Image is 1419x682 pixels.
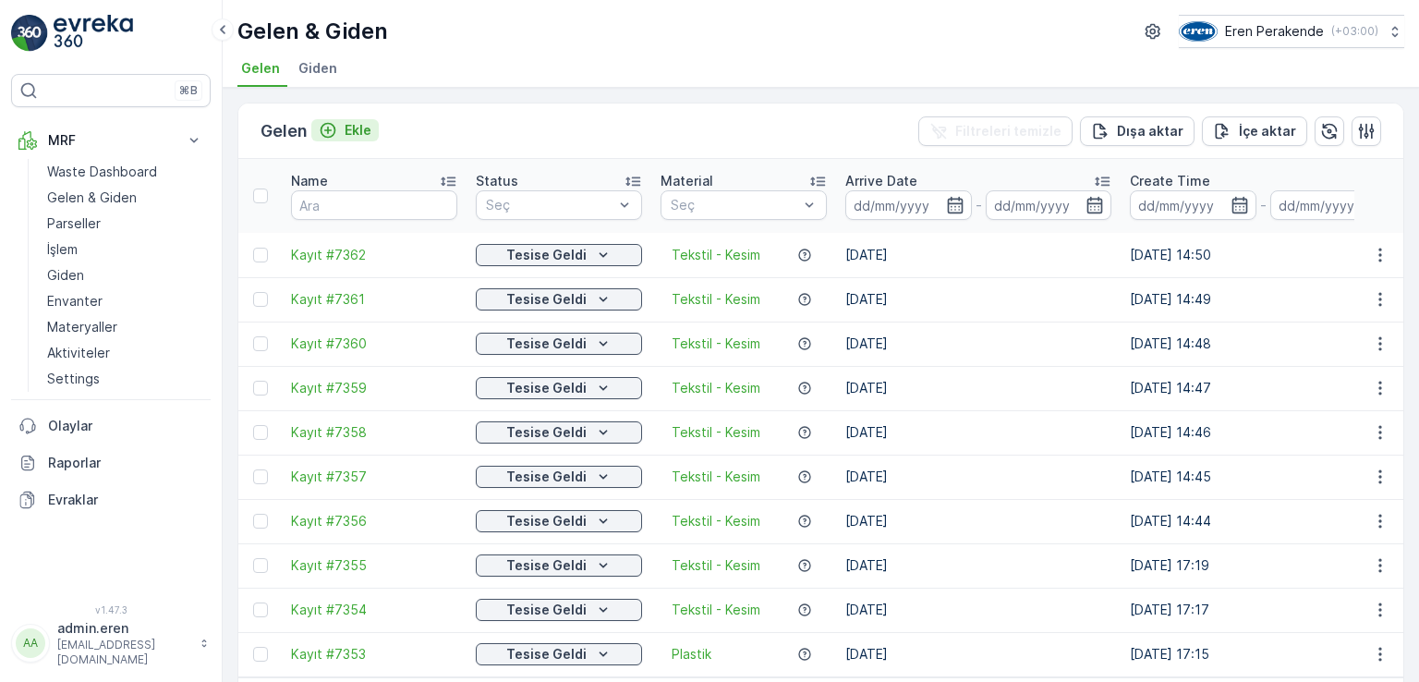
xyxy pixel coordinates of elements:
[476,288,642,311] button: Tesise Geldi
[672,512,760,530] a: Tekstil - Kesim
[506,512,587,530] p: Tesise Geldi
[476,421,642,444] button: Tesise Geldi
[672,290,760,309] a: Tekstil - Kesim
[1239,122,1296,140] p: İçe aktar
[291,645,457,664] a: Kayıt #7353
[1121,277,1405,322] td: [DATE] 14:49
[40,262,211,288] a: Giden
[506,645,587,664] p: Tesise Geldi
[57,619,190,638] p: admin.eren
[672,335,760,353] a: Tekstil - Kesim
[476,466,642,488] button: Tesise Geldi
[179,83,198,98] p: ⌘B
[1130,172,1210,190] p: Create Time
[16,628,45,658] div: AA
[47,292,103,311] p: Envanter
[253,425,268,440] div: Toggle Row Selected
[291,512,457,530] a: Kayıt #7356
[40,211,211,237] a: Parseller
[291,172,328,190] p: Name
[1121,632,1405,676] td: [DATE] 17:15
[311,119,379,141] button: Ekle
[291,379,457,397] a: Kayıt #7359
[40,340,211,366] a: Aktiviteler
[47,189,137,207] p: Gelen & Giden
[40,366,211,392] a: Settings
[672,645,711,664] a: Plastik
[47,370,100,388] p: Settings
[836,410,1121,455] td: [DATE]
[1121,455,1405,499] td: [DATE] 14:45
[1270,190,1397,220] input: dd/mm/yyyy
[1225,22,1324,41] p: Eren Perakende
[1202,116,1307,146] button: İçe aktar
[661,172,713,190] p: Material
[836,632,1121,676] td: [DATE]
[672,556,760,575] a: Tekstil - Kesim
[1260,194,1267,216] p: -
[476,172,518,190] p: Status
[253,469,268,484] div: Toggle Row Selected
[476,244,642,266] button: Tesise Geldi
[836,499,1121,543] td: [DATE]
[253,381,268,396] div: Toggle Row Selected
[672,468,760,486] span: Tekstil - Kesim
[291,423,457,442] span: Kayıt #7358
[672,379,760,397] span: Tekstil - Kesim
[845,172,917,190] p: Arrive Date
[48,417,203,435] p: Olaylar
[506,246,587,264] p: Tesise Geldi
[237,17,388,46] p: Gelen & Giden
[48,491,203,509] p: Evraklar
[241,59,280,78] span: Gelen
[291,556,457,575] a: Kayıt #7355
[476,554,642,577] button: Tesise Geldi
[506,423,587,442] p: Tesise Geldi
[486,196,613,214] p: Seç
[845,190,972,220] input: dd/mm/yyyy
[1121,499,1405,543] td: [DATE] 14:44
[986,190,1112,220] input: dd/mm/yyyy
[1331,24,1378,39] p: ( +03:00 )
[291,190,457,220] input: Ara
[506,335,587,353] p: Tesise Geldi
[40,159,211,185] a: Waste Dashboard
[253,603,268,617] div: Toggle Row Selected
[253,647,268,662] div: Toggle Row Selected
[291,246,457,264] a: Kayıt #7362
[476,510,642,532] button: Tesise Geldi
[345,121,371,140] p: Ekle
[1130,190,1256,220] input: dd/mm/yyyy
[11,15,48,52] img: logo
[836,277,1121,322] td: [DATE]
[11,445,211,481] a: Raporlar
[672,246,760,264] a: Tekstil - Kesim
[291,468,457,486] a: Kayıt #7357
[253,558,268,573] div: Toggle Row Selected
[955,122,1061,140] p: Filtreleri temizle
[298,59,337,78] span: Giden
[253,514,268,529] div: Toggle Row Selected
[11,122,211,159] button: MRF
[1121,543,1405,588] td: [DATE] 17:19
[1121,233,1405,277] td: [DATE] 14:50
[54,15,133,52] img: logo_light-DOdMpM7g.png
[11,604,211,615] span: v 1.47.3
[476,643,642,665] button: Tesise Geldi
[506,601,587,619] p: Tesise Geldi
[48,454,203,472] p: Raporlar
[836,588,1121,632] td: [DATE]
[291,601,457,619] a: Kayıt #7354
[291,335,457,353] a: Kayıt #7360
[40,314,211,340] a: Materyaller
[253,336,268,351] div: Toggle Row Selected
[47,214,101,233] p: Parseller
[291,290,457,309] a: Kayıt #7361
